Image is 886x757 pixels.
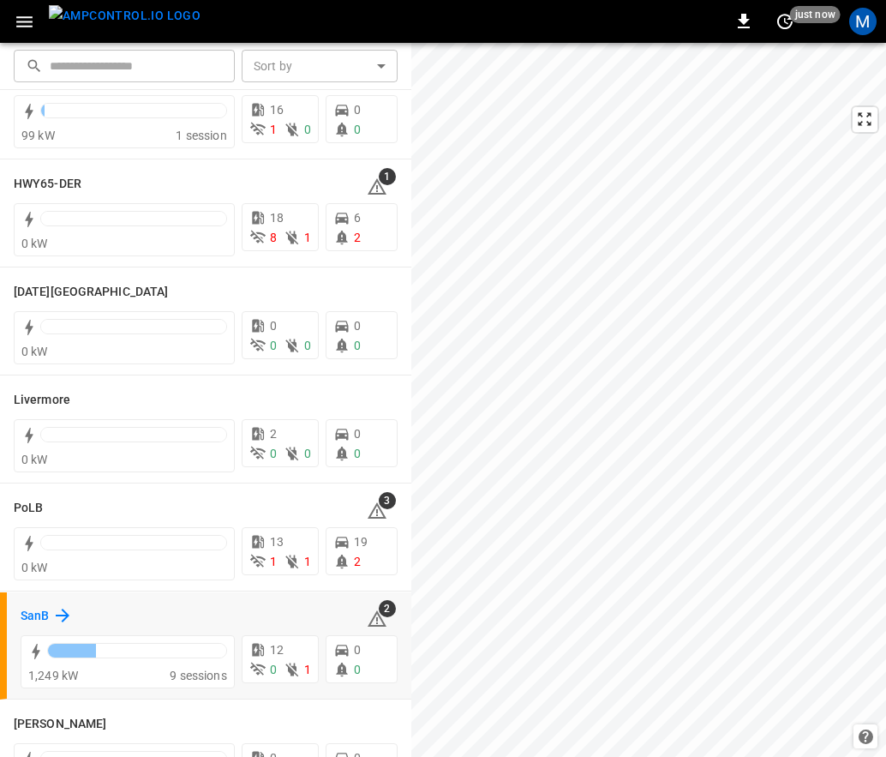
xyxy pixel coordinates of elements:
button: set refresh interval [771,8,799,35]
span: 2 [379,600,396,617]
span: 18 [270,211,284,225]
span: 0 kW [21,453,48,466]
span: 8 [270,231,277,244]
span: 13 [270,535,284,549]
span: 0 kW [21,561,48,574]
span: 1 [304,555,311,568]
canvas: Map [411,43,886,757]
h6: SanB [21,607,49,626]
span: 0 [354,123,361,136]
span: 2 [270,427,277,441]
span: 3 [379,492,396,509]
span: 1 [270,555,277,568]
div: profile-icon [849,8,877,35]
span: 0 [354,339,361,352]
span: 0 [354,103,361,117]
h6: Vernon [14,715,106,734]
h6: Livermore [14,391,70,410]
span: 1 [379,168,396,185]
span: 1 [270,123,277,136]
span: 2 [354,231,361,244]
img: ampcontrol.io logo [49,5,201,27]
span: 0 [354,447,361,460]
span: 0 [354,319,361,333]
span: 0 [304,339,311,352]
span: 0 [270,339,277,352]
span: 0 [354,643,361,657]
span: 99 kW [21,129,55,142]
span: 0 [270,663,277,676]
span: 0 [304,123,311,136]
span: 16 [270,103,284,117]
span: 1 [304,231,311,244]
span: 12 [270,643,284,657]
span: 0 [354,427,361,441]
span: 9 sessions [170,669,227,682]
span: 6 [354,211,361,225]
span: 0 [354,663,361,676]
span: just now [790,6,841,23]
span: 19 [354,535,368,549]
h6: HWY65-DER [14,175,81,194]
span: 0 kW [21,237,48,250]
span: 0 [304,447,311,460]
h6: Karma Center [14,283,168,302]
span: 1 session [176,129,226,142]
span: 0 [270,319,277,333]
span: 1,249 kW [28,669,78,682]
span: 2 [354,555,361,568]
span: 1 [304,663,311,676]
span: 0 kW [21,345,48,358]
h6: PoLB [14,499,43,518]
span: 0 [270,447,277,460]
